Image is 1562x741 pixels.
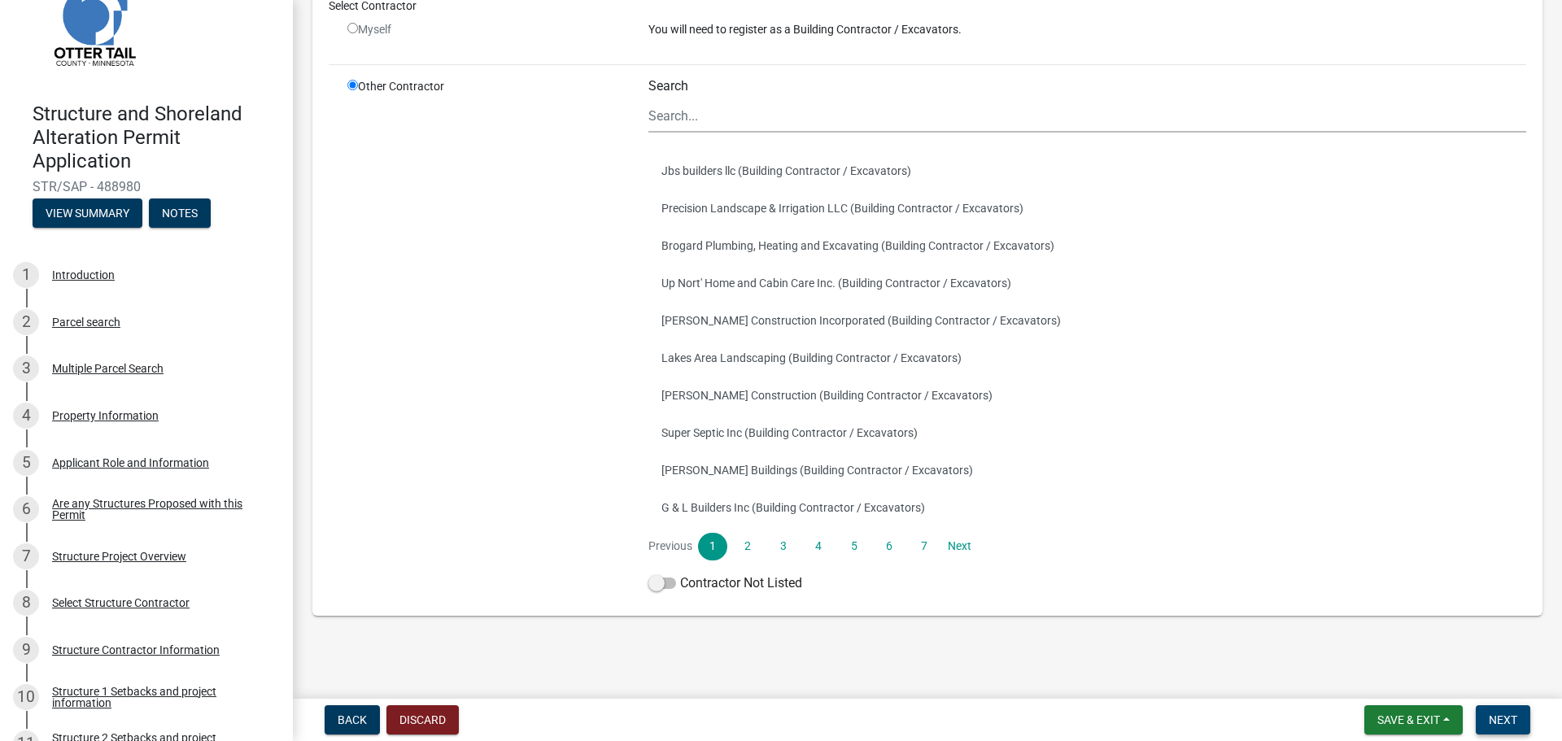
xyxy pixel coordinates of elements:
[648,414,1526,451] button: Super Septic Inc (Building Contractor / Excavators)
[52,410,159,421] div: Property Information
[13,355,39,381] div: 3
[13,496,39,522] div: 6
[648,227,1526,264] button: Brogard Plumbing, Heating and Excavating (Building Contractor / Excavators)
[698,533,727,560] a: 1
[325,705,380,734] button: Back
[33,198,142,228] button: View Summary
[648,573,802,593] label: Contractor Not Listed
[769,533,798,560] a: 3
[648,190,1526,227] button: Precision Landscape & Irrigation LLC (Building Contractor / Excavators)
[648,302,1526,339] button: [PERSON_NAME] Construction Incorporated (Building Contractor / Excavators)
[945,533,974,560] a: Next
[648,80,688,93] label: Search
[149,198,211,228] button: Notes
[13,262,39,288] div: 1
[52,686,267,708] div: Structure 1 Setbacks and project information
[13,403,39,429] div: 4
[33,208,142,221] wm-modal-confirm: Summary
[338,713,367,726] span: Back
[149,208,211,221] wm-modal-confirm: Notes
[648,339,1526,377] button: Lakes Area Landscaping (Building Contractor / Excavators)
[910,533,939,560] a: 7
[52,551,186,562] div: Structure Project Overview
[648,264,1526,302] button: Up Nort' Home and Cabin Care Inc. (Building Contractor / Excavators)
[1476,705,1530,734] button: Next
[1364,705,1463,734] button: Save & Exit
[804,533,833,560] a: 4
[52,498,267,521] div: Are any Structures Proposed with this Permit
[648,377,1526,414] button: [PERSON_NAME] Construction (Building Contractor / Excavators)
[52,316,120,328] div: Parcel search
[648,489,1526,526] button: G & L Builders Inc (Building Contractor / Excavators)
[52,597,190,608] div: Select Structure Contractor
[52,363,164,374] div: Multiple Parcel Search
[648,99,1526,133] input: Search...
[52,644,220,656] div: Structure Contractor Information
[733,533,762,560] a: 2
[648,533,1526,560] nav: Page navigation
[33,179,260,194] span: STR/SAP - 488980
[33,102,280,172] h4: Structure and Shoreland Alteration Permit Application
[875,533,904,560] a: 6
[13,684,39,710] div: 10
[52,457,209,469] div: Applicant Role and Information
[648,21,1526,38] p: You will need to register as a Building Contractor / Excavators.
[52,269,115,281] div: Introduction
[13,590,39,616] div: 8
[13,543,39,569] div: 7
[648,451,1526,489] button: [PERSON_NAME] Buildings (Building Contractor / Excavators)
[335,78,636,599] div: Other Contractor
[13,450,39,476] div: 5
[13,309,39,335] div: 2
[1377,713,1440,726] span: Save & Exit
[839,533,868,560] a: 5
[13,637,39,663] div: 9
[347,21,624,38] div: Myself
[1489,713,1517,726] span: Next
[386,705,459,734] button: Discard
[648,152,1526,190] button: Jbs builders llc (Building Contractor / Excavators)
